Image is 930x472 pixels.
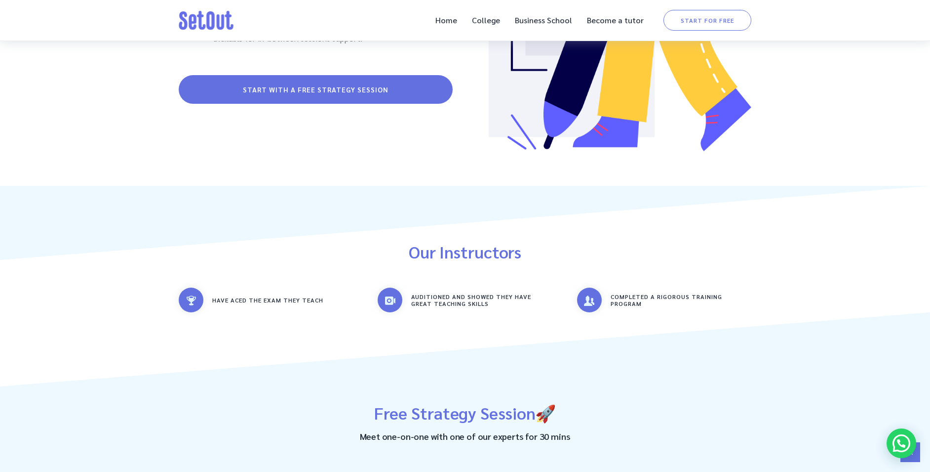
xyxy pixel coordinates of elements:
[584,295,594,305] i: users
[374,402,536,424] span: Free Strategy Session
[212,297,323,303] p: Have aced the exam they teach
[409,241,521,262] span: Our Instructors
[611,293,751,307] p: Completed a rigorous training program
[582,10,649,30] a: Become a tutor
[411,293,552,307] p: Auditioned and showed they have great teaching skills
[430,10,462,30] a: Home
[179,10,234,30] img: SetOut
[510,10,577,30] a: Business School
[360,430,571,442] span: Meet one-on-one with one of our experts for 30 mins
[663,10,751,31] a: start for free
[385,295,395,305] i: videocamera
[179,75,453,104] a: Start with a free strategy session
[179,401,751,424] h3: 🚀
[467,10,505,30] a: College
[186,295,196,305] i: trophy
